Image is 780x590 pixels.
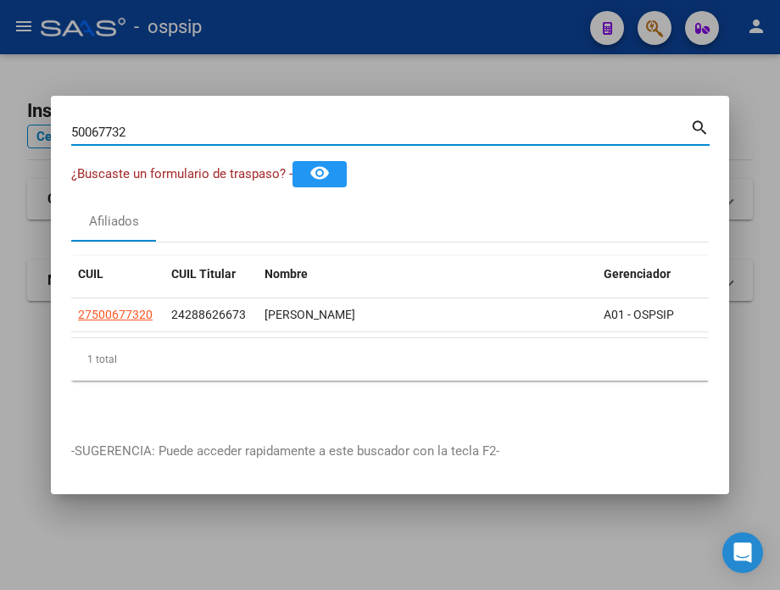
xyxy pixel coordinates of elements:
span: ¿Buscaste un formulario de traspaso? - [71,166,292,181]
datatable-header-cell: CUIL Titular [164,256,258,292]
mat-icon: search [690,116,710,136]
span: Gerenciador [604,267,671,281]
datatable-header-cell: Nombre [258,256,597,292]
span: 24288626673 [171,308,246,321]
div: 1 total [71,338,709,381]
span: A01 - OSPSIP [604,308,674,321]
span: 27500677320 [78,308,153,321]
p: -SUGERENCIA: Puede acceder rapidamente a este buscador con la tecla F2- [71,442,709,461]
div: Afiliados [89,212,139,231]
div: Open Intercom Messenger [722,532,763,573]
datatable-header-cell: Gerenciador [597,256,716,292]
span: Nombre [265,267,308,281]
span: CUIL [78,267,103,281]
mat-icon: remove_red_eye [309,163,330,183]
span: CUIL Titular [171,267,236,281]
datatable-header-cell: CUIL [71,256,164,292]
div: [PERSON_NAME] [265,305,590,325]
